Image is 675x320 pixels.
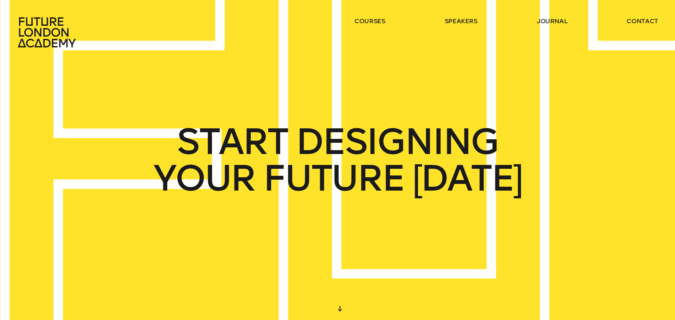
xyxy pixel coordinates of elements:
[626,17,658,25] a: contact
[445,17,477,25] a: speakers
[296,123,498,160] span: DESIGNING
[263,160,404,197] span: FUTURE
[412,160,522,197] span: [DATE]
[153,160,255,197] span: YOUR
[354,17,385,25] a: courses
[537,17,567,25] a: journal
[177,123,288,160] span: START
